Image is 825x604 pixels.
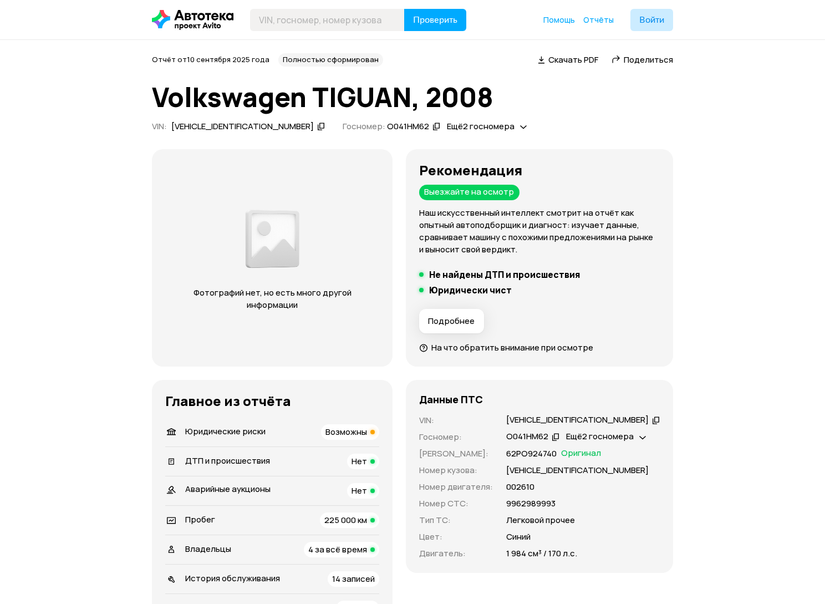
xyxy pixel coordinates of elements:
[185,455,270,466] span: ДТП и происшествия
[185,514,215,525] span: Пробег
[419,531,493,543] p: Цвет :
[324,514,367,526] span: 225 000 км
[243,205,302,273] img: d89e54fb62fcf1f0.png
[185,543,231,555] span: Владельцы
[419,481,493,493] p: Номер двигателя :
[506,514,575,526] p: Легковой прочее
[543,14,575,25] span: Помощь
[419,342,593,353] a: На что обратить внимание при осмотре
[419,207,660,256] p: Наш искусственный интеллект смотрит на отчёт как опытный автоподборщик и диагност: изучает данные...
[506,431,548,443] div: О041НМ62
[630,9,673,31] button: Войти
[404,9,466,31] button: Проверить
[419,163,660,178] h3: Рекомендация
[506,481,534,493] p: 002610
[185,425,266,437] span: Юридические риски
[548,54,598,65] span: Скачать PDF
[165,393,379,409] h3: Главное из отчёта
[431,342,593,353] span: На что обратить внимание при осмотре
[419,309,484,333] button: Подробнее
[428,316,475,327] span: Подробнее
[419,514,493,526] p: Тип ТС :
[566,430,634,442] span: Ещё 2 госномера
[506,414,649,426] div: [VEHICLE_IDENTIFICATION_NUMBER]
[332,573,375,585] span: 14 записей
[543,14,575,26] a: Помощь
[343,120,385,132] span: Госномер:
[506,498,556,510] p: 9962989993
[639,16,664,24] span: Войти
[447,120,515,132] span: Ещё 2 госномера
[429,269,580,280] h5: Не найдены ДТП и происшествия
[538,54,598,65] a: Скачать PDF
[278,53,383,67] div: Полностью сформирован
[352,455,367,467] span: Нет
[419,393,483,405] h4: Данные ПТС
[171,121,314,133] div: [VEHICLE_IDENTIFICATION_NUMBER]
[325,426,367,438] span: Возможны
[387,121,429,133] div: О041НМ62
[413,16,457,24] span: Проверить
[185,483,271,495] span: Аварийные аукционы
[624,54,673,65] span: Поделиться
[352,485,367,496] span: Нет
[419,464,493,476] p: Номер кузова :
[419,448,493,460] p: [PERSON_NAME] :
[152,120,167,132] span: VIN :
[561,448,601,460] span: Оригинал
[506,531,531,543] p: Синий
[419,431,493,443] p: Госномер :
[419,185,520,200] div: Выезжайте на осмотр
[250,9,405,31] input: VIN, госномер, номер кузова
[506,547,577,560] p: 1 984 см³ / 170 л.с.
[419,414,493,427] p: VIN :
[506,464,649,476] p: [VEHICLE_IDENTIFICATION_NUMBER]
[583,14,614,25] span: Отчёты
[152,54,269,64] span: Отчёт от 10 сентября 2025 года
[612,54,673,65] a: Поделиться
[185,572,280,584] span: История обслуживания
[506,448,557,460] p: 62РО924740
[174,287,370,311] p: Фотографий нет, но есть много другой информации
[419,547,493,560] p: Двигатель :
[419,498,493,510] p: Номер СТС :
[429,285,512,296] h5: Юридически чист
[308,544,367,555] span: 4 за всё время
[583,14,614,26] a: Отчёты
[152,82,673,112] h1: Volkswagen TIGUAN, 2008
